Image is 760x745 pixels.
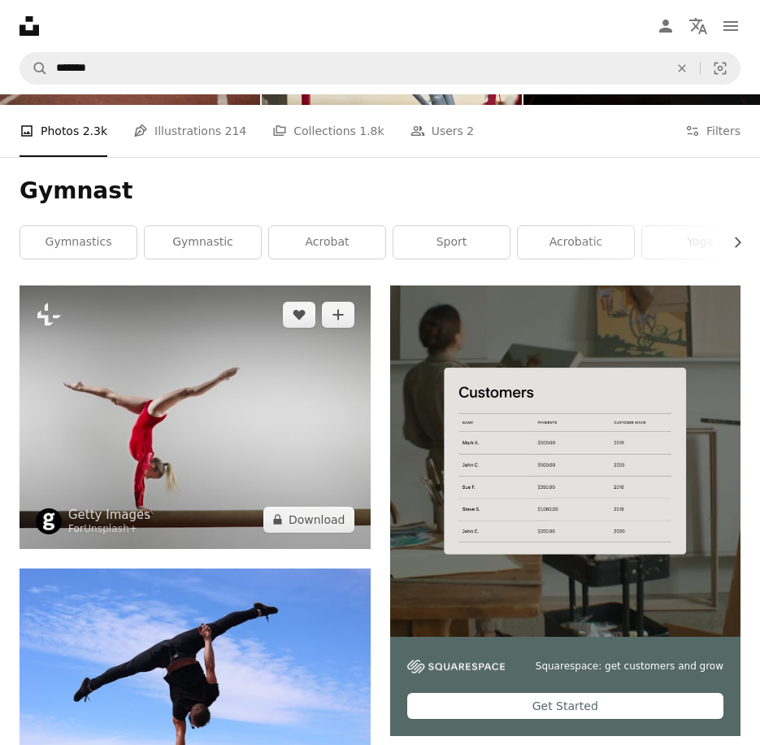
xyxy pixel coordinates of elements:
a: Users 2 [410,105,475,157]
img: Go to Getty Images's profile [36,508,62,534]
button: Add to Collection [322,302,354,328]
a: Collections 1.8k [272,105,384,157]
a: Illustrations 214 [133,105,246,157]
a: Home — Unsplash [20,16,39,36]
button: Download [263,507,354,533]
span: 1.8k [359,122,384,140]
button: Filters [685,105,740,157]
a: Unsplash+ [84,523,137,534]
button: Search Unsplash [20,53,48,84]
button: scroll list to the right [723,226,740,259]
a: gymnastics [20,226,137,259]
span: Squarespace: get customers and grow [536,660,723,673]
span: 214 [225,122,247,140]
a: Log in / Sign up [649,10,682,42]
img: file-1747939376688-baf9a4a454ffimage [390,285,741,637]
h1: Gymnast [20,176,740,206]
span: 2 [467,122,474,140]
button: Clear [664,53,700,84]
a: gymnastic [145,226,261,259]
img: a woman is doing a handstand on a beam [20,285,371,549]
a: sport [393,226,510,259]
a: Squarespace: get customers and growGet Started [390,285,741,736]
button: Language [682,10,714,42]
a: acrobatic [518,226,634,259]
a: yoga [642,226,758,259]
form: Find visuals sitewide [20,52,740,85]
div: Get Started [407,693,724,719]
button: Visual search [701,53,740,84]
button: Like [283,302,315,328]
a: a woman is doing a handstand on a beam [20,410,371,425]
img: file-1747939142011-51e5cc87e3c9 [407,660,505,674]
div: For [68,523,150,536]
button: Menu [714,10,747,42]
a: unknown person planking outdoors [20,673,371,688]
a: acrobat [269,226,385,259]
a: Getty Images [68,507,150,523]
